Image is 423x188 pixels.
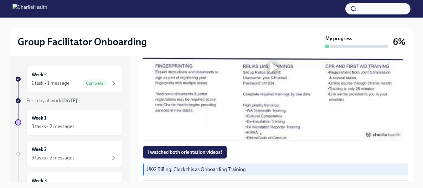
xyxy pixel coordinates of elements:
[15,141,123,167] a: Week 23 tasks • 2 messages
[15,66,123,92] a: Week -11 task • 1 messageComplete
[15,97,123,104] a: First day at work[DATE]
[143,146,227,158] button: I watched both orientation videos!
[26,98,77,104] span: First day at work
[147,166,405,173] p: UKG Billing: Clock this as Onboarding Training
[325,35,352,42] strong: My progress
[82,81,107,86] span: Complete
[13,4,47,14] img: CharlieHealth
[15,109,123,136] a: Week 13 tasks • 2 messages
[32,146,47,153] h6: Week 2
[147,149,222,155] span: I watched both orientation videos!
[32,115,46,121] h6: Week 1
[32,80,70,87] div: 1 task • 1 message
[32,71,48,78] h6: Week -1
[32,123,75,130] div: 3 tasks • 2 messages
[18,35,147,48] h2: Group Facilitator Onboarding
[393,36,405,47] h3: 6%
[32,177,47,184] h6: Week 3
[61,98,77,104] strong: [DATE]
[32,154,75,161] div: 3 tasks • 2 messages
